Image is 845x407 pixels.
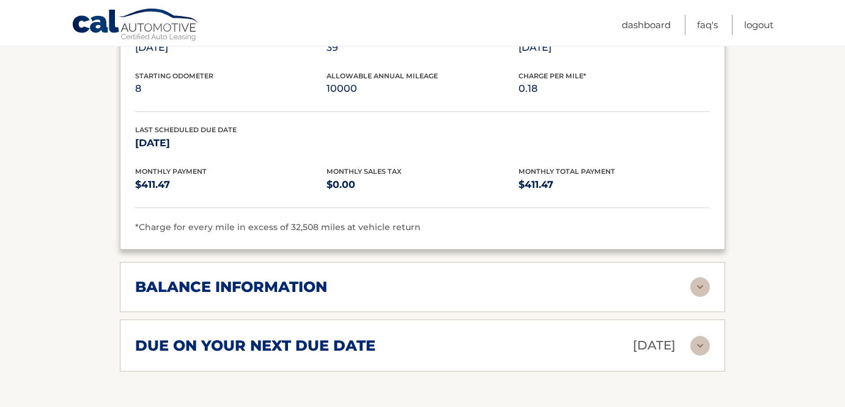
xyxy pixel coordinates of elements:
p: $411.47 [518,176,710,193]
p: [DATE] [633,335,676,356]
span: Last Scheduled Due Date [135,125,237,134]
span: Charge Per Mile* [518,72,586,80]
span: Allowable Annual Mileage [327,72,438,80]
span: Monthly Total Payment [518,167,615,176]
span: *Charge for every mile in excess of 32,508 miles at vehicle return [135,222,421,233]
p: $411.47 [135,176,327,193]
span: Monthly Payment [135,167,207,176]
p: [DATE] [518,39,710,56]
p: 8 [135,80,327,97]
img: accordion-rest.svg [690,336,710,356]
a: Logout [744,15,773,35]
a: Dashboard [622,15,671,35]
span: Monthly Sales Tax [327,167,402,176]
p: [DATE] [135,39,327,56]
p: $0.00 [327,176,518,193]
h2: due on your next due date [135,337,375,355]
a: FAQ's [697,15,718,35]
h2: balance information [135,278,327,296]
p: 0.18 [518,80,710,97]
p: 10000 [327,80,518,97]
img: accordion-rest.svg [690,277,710,297]
p: [DATE] [135,135,327,152]
p: 39 [327,39,518,56]
span: Starting Odometer [135,72,213,80]
a: Cal Automotive [72,8,200,43]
